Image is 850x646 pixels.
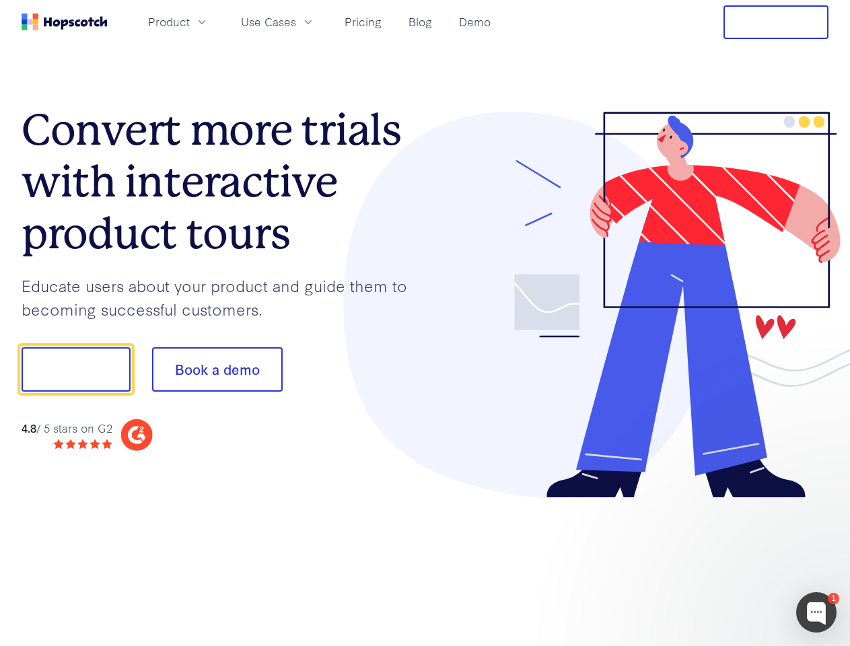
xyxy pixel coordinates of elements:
span: Use Cases [241,13,296,30]
button: Product [140,11,217,33]
a: Blog [403,11,437,33]
div: 1 [828,593,839,604]
p: Educate users about your product and guide them to becoming successful customers. [22,274,425,320]
strong: 4.8 [22,420,36,435]
a: Home [22,13,108,30]
button: Free Trial [723,5,828,39]
h1: Convert more trials with interactive product tours [22,104,425,259]
div: / 5 stars on G2 [22,420,112,437]
a: Demo [454,11,496,33]
button: Use Cases [233,11,323,33]
button: Show me! [22,347,131,392]
button: Book a demo [152,347,283,392]
span: Product [148,13,190,30]
a: Pricing [339,11,387,33]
